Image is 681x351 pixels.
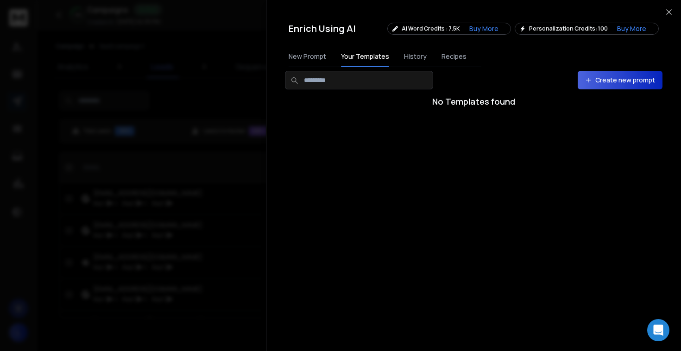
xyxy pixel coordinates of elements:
div: Open Intercom Messenger [647,319,669,341]
button: Buy More [610,24,654,33]
h1: No Templates found [432,95,515,108]
button: History [404,46,427,67]
div: AI Word Credits : 7.5K [387,23,511,35]
button: Create new prompt [578,71,662,89]
button: Buy More [462,24,506,33]
span: Recipes [441,52,467,61]
button: New Prompt [289,46,326,67]
button: Your Templates [341,46,389,67]
h2: Enrich Using AI [289,22,356,35]
div: Personalization Credits: 100 [515,23,659,35]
